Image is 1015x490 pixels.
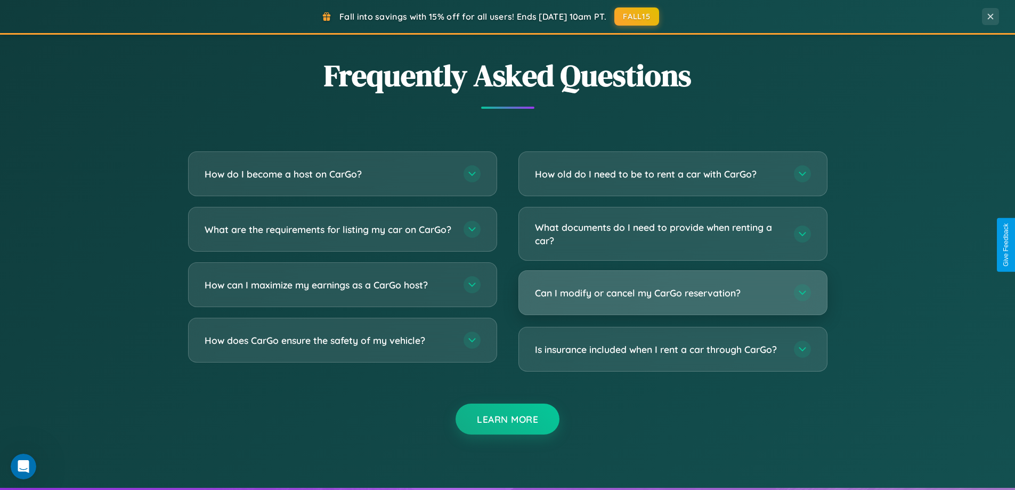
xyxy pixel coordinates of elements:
[535,221,783,247] h3: What documents do I need to provide when renting a car?
[205,223,453,236] h3: What are the requirements for listing my car on CarGo?
[535,286,783,300] h3: Can I modify or cancel my CarGo reservation?
[188,55,827,96] h2: Frequently Asked Questions
[339,11,606,22] span: Fall into savings with 15% off for all users! Ends [DATE] 10am PT.
[535,343,783,356] h3: Is insurance included when I rent a car through CarGo?
[614,7,659,26] button: FALL15
[205,167,453,181] h3: How do I become a host on CarGo?
[1002,223,1010,267] div: Give Feedback
[456,404,559,435] button: Learn More
[205,278,453,292] h3: How can I maximize my earnings as a CarGo host?
[11,454,36,479] iframe: Intercom live chat
[535,167,783,181] h3: How old do I need to be to rent a car with CarGo?
[205,334,453,347] h3: How does CarGo ensure the safety of my vehicle?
